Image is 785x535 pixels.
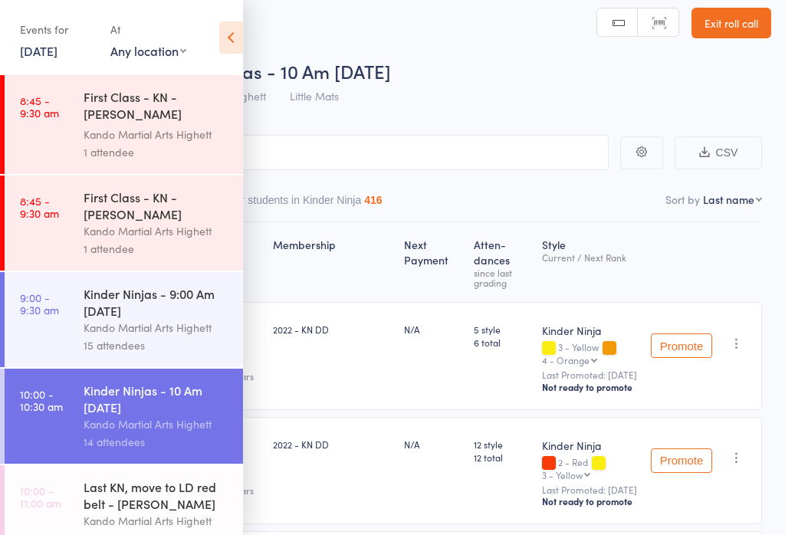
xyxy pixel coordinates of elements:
[84,382,230,415] div: Kinder Ninjas - 10 Am [DATE]
[110,42,186,59] div: Any location
[468,229,536,295] div: Atten­dances
[542,484,639,495] small: Last Promoted: [DATE]
[691,8,771,38] a: Exit roll call
[651,333,712,358] button: Promote
[474,267,530,287] div: since last grading
[84,415,230,433] div: Kando Martial Arts Highett
[84,126,230,143] div: Kando Martial Arts Highett
[542,457,639,480] div: 2 - Red
[404,438,462,451] div: N/A
[84,88,230,126] div: First Class - KN - [PERSON_NAME] [PERSON_NAME]
[5,75,243,174] a: 8:45 -9:30 amFirst Class - KN - [PERSON_NAME] [PERSON_NAME]Kando Martial Arts Highett1 attendee
[23,135,609,170] input: Search by name
[474,336,530,349] span: 6 total
[84,512,230,530] div: Kando Martial Arts Highett
[267,229,398,295] div: Membership
[84,478,230,512] div: Last KN, move to LD red belt - [PERSON_NAME]
[474,323,530,336] span: 5 style
[84,143,230,161] div: 1 attendee
[542,369,639,380] small: Last Promoted: [DATE]
[542,438,639,453] div: Kinder Ninja
[665,192,700,207] label: Sort by
[5,176,243,271] a: 8:45 -9:30 amFirst Class - KN - [PERSON_NAME]Kando Martial Arts Highett1 attendee
[703,192,754,207] div: Last name
[20,291,59,316] time: 9:00 - 9:30 am
[364,194,382,206] div: 416
[84,319,230,336] div: Kando Martial Arts Highett
[20,484,61,509] time: 10:00 - 11:00 am
[542,495,639,507] div: Not ready to promote
[536,229,645,295] div: Style
[290,88,339,103] span: Little Mats
[84,433,230,451] div: 14 attendees
[398,229,468,295] div: Next Payment
[273,323,392,336] div: 2022 - KN DD
[404,323,462,336] div: N/A
[20,94,59,119] time: 8:45 - 9:30 am
[542,323,639,338] div: Kinder Ninja
[5,272,243,367] a: 9:00 -9:30 amKinder Ninjas - 9:00 Am [DATE]Kando Martial Arts Highett15 attendees
[20,17,95,42] div: Events for
[84,336,230,354] div: 15 attendees
[84,240,230,258] div: 1 attendee
[542,252,639,262] div: Current / Next Rank
[84,285,230,319] div: Kinder Ninjas - 9:00 Am [DATE]
[20,195,59,219] time: 8:45 - 9:30 am
[152,58,391,84] span: Kinder Ninjas - 10 Am [DATE]
[20,42,57,59] a: [DATE]
[542,342,639,365] div: 3 - Yellow
[84,222,230,240] div: Kando Martial Arts Highett
[273,438,392,451] div: 2022 - KN DD
[5,369,243,464] a: 10:00 -10:30 amKinder Ninjas - 10 Am [DATE]Kando Martial Arts Highett14 attendees
[542,355,590,365] div: 4 - Orange
[84,189,230,222] div: First Class - KN - [PERSON_NAME]
[110,17,186,42] div: At
[474,438,530,451] span: 12 style
[542,381,639,393] div: Not ready to promote
[20,388,63,412] time: 10:00 - 10:30 am
[218,186,382,222] button: Other students in Kinder Ninja416
[474,451,530,464] span: 12 total
[542,470,583,480] div: 3 - Yellow
[675,136,762,169] button: CSV
[651,448,712,473] button: Promote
